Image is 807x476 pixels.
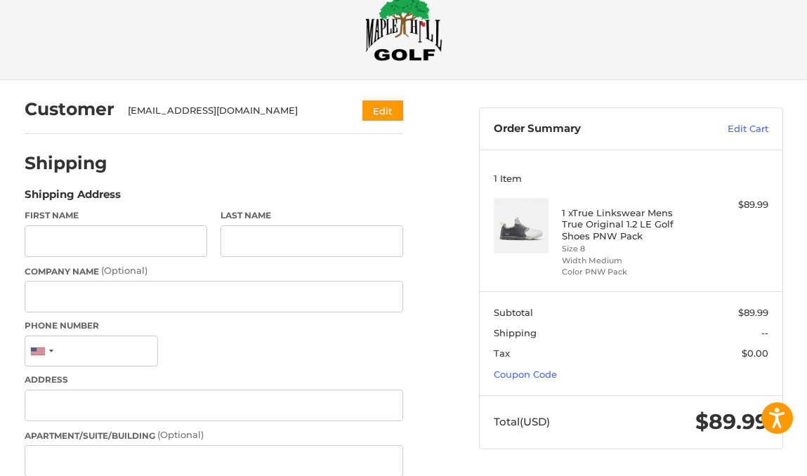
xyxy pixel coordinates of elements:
[25,428,404,442] label: Apartment/Suite/Building
[25,336,58,366] div: United States: +1
[494,327,537,338] span: Shipping
[681,122,768,136] a: Edit Cart
[101,265,147,276] small: (Optional)
[494,348,510,359] span: Tax
[742,348,768,359] span: $0.00
[494,307,533,318] span: Subtotal
[695,409,768,435] span: $89.99
[25,209,207,222] label: First Name
[494,122,681,136] h3: Order Summary
[494,173,769,184] h3: 1 Item
[738,307,768,318] span: $89.99
[562,266,696,278] li: Color PNW Pack
[562,255,696,267] li: Width Medium
[221,209,403,222] label: Last Name
[25,152,107,174] h2: Shipping
[157,429,204,440] small: (Optional)
[128,104,335,118] div: [EMAIL_ADDRESS][DOMAIN_NAME]
[25,373,404,386] label: Address
[562,207,696,242] h4: 1 x True Linkswear Mens True Original 1.2 LE Golf Shoes PNW Pack
[700,198,768,212] div: $89.99
[25,319,404,332] label: Phone Number
[494,415,550,428] span: Total (USD)
[25,264,404,278] label: Company Name
[25,98,114,120] h2: Customer
[562,243,696,255] li: Size 8
[25,187,121,209] legend: Shipping Address
[761,327,768,338] span: --
[362,100,403,121] button: Edit
[494,369,557,380] a: Coupon Code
